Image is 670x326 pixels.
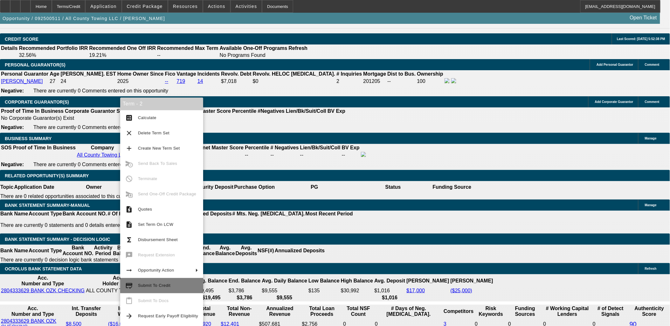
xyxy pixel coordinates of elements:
td: No Corporate Guarantor(s) Exist [1,115,348,121]
span: BANK STATEMENT SUMMARY-MANUAL [5,203,90,208]
th: [PERSON_NAME] [450,275,494,287]
b: Percentile [245,145,269,150]
span: Resources [173,4,198,9]
th: Avg. Deposit [374,275,405,287]
b: [PERSON_NAME]. EST [61,71,116,77]
th: Recommended Max Term [157,45,219,51]
th: Proof of Time In Business [1,108,64,114]
th: Acc. Number and Type [1,275,85,287]
td: $30,992 [341,288,373,294]
span: Request Early Payoff Eligibility [138,314,198,318]
b: Personal Guarantor [1,71,48,77]
td: $0 [252,78,336,85]
mat-icon: clear [125,129,133,137]
span: Manage [645,137,657,140]
th: End. Balance [228,275,261,287]
button: Activities [231,0,262,12]
th: Sum of the Total NSF Count and Total Overdraft Fee Count from Ocrolus [343,305,374,317]
img: linkedin-icon.png [451,78,456,83]
th: End. Balance [195,245,215,257]
span: CREDIT SCORE [5,37,38,42]
span: Comment [645,100,660,104]
th: Authenticity Score [629,305,669,317]
span: Delete Term Set [138,131,169,135]
b: Revolv. Debt [221,71,252,77]
b: Dist to Bus. [388,71,416,77]
th: Refresh [288,45,308,51]
th: Total Revenue [190,305,220,317]
span: Manage [645,203,657,207]
th: Application Date [14,181,54,193]
th: # Days of Neg. [MEDICAL_DATA]. [375,305,443,317]
th: Acc. Number and Type [1,305,65,317]
button: Actions [203,0,230,12]
span: Actions [208,4,225,9]
a: All County Towing LLC [77,152,128,158]
th: Bank Account NO. [62,245,94,257]
b: #Negatives [258,108,285,114]
b: BV Exp [342,145,360,150]
b: Age [50,71,59,77]
td: $9,555 [262,288,308,294]
td: -- [300,152,341,159]
td: 24 [60,78,116,85]
th: $3,786 [228,295,261,301]
a: 2804333629 BANK OZK CHECKING [1,288,85,293]
span: There are currently 0 Comments entered on this opportunity [33,162,168,167]
b: # Inquiries [336,71,362,77]
span: 2025 [117,78,129,84]
b: Lien/Bk/Suit/Coll [300,145,341,150]
th: Annualized Deposits [274,245,325,257]
td: $3,786 [228,288,261,294]
th: NSF(#) [257,245,274,257]
div: -- [271,152,299,158]
img: facebook-icon.png [445,78,450,83]
a: $17,000 [407,288,425,293]
span: There are currently 0 Comments entered on this opportunity [33,125,168,130]
th: Details [1,45,18,51]
span: Refresh [645,267,657,270]
span: Quotes [138,207,152,212]
span: Activities [236,4,257,9]
b: Negative: [1,125,24,130]
th: Acc. Holder Name [86,275,151,287]
b: Company [91,145,114,150]
th: Int. Transfer Withdrawals [108,305,158,317]
th: Int. Transfer Deposits [66,305,107,317]
th: PG [275,181,354,193]
span: Opportunity / 092500511 / All County Towing LLC / [PERSON_NAME] [3,16,165,21]
th: Risk Keywords [475,305,508,317]
b: Vantage [177,71,196,77]
b: Incidents [197,71,220,77]
td: 19.21% [89,52,156,58]
th: # of Detect Signals [592,305,629,317]
a: -- [165,78,169,84]
td: 32.56% [18,52,88,58]
mat-icon: description [125,221,133,228]
span: OCROLUS BANK STATEMENT DATA [5,266,82,271]
td: -- [387,78,416,85]
a: [PERSON_NAME] [1,78,43,84]
span: Comment [645,63,660,66]
p: There are currently 0 statements and 0 details entered on this opportunity [0,222,353,228]
button: Credit Package [122,0,168,12]
b: Paynet Master Score [181,108,231,114]
th: # Mts. Neg. [MEDICAL_DATA]. [232,211,305,217]
th: High Balance [341,275,373,287]
span: Last Scored: [DATE] 5:52:38 PM [617,37,665,41]
span: Disbursement Sheet [138,237,178,242]
mat-icon: arrow_right_alt [125,267,133,274]
span: Opportunity Action [138,268,174,273]
b: Lien/Bk/Suit/Coll [286,108,326,114]
mat-icon: credit_score [125,282,133,289]
th: Purchase Option [234,181,275,193]
a: 719 [177,78,185,84]
span: Add Personal Guarantor [597,63,633,66]
td: $7,018 [221,78,252,85]
th: $1,016 [374,295,405,301]
b: Home Owner Since [117,71,164,77]
b: Ownership [417,71,443,77]
th: Funding Source [432,181,472,193]
td: 201205 [363,78,387,85]
td: 27 [49,78,59,85]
